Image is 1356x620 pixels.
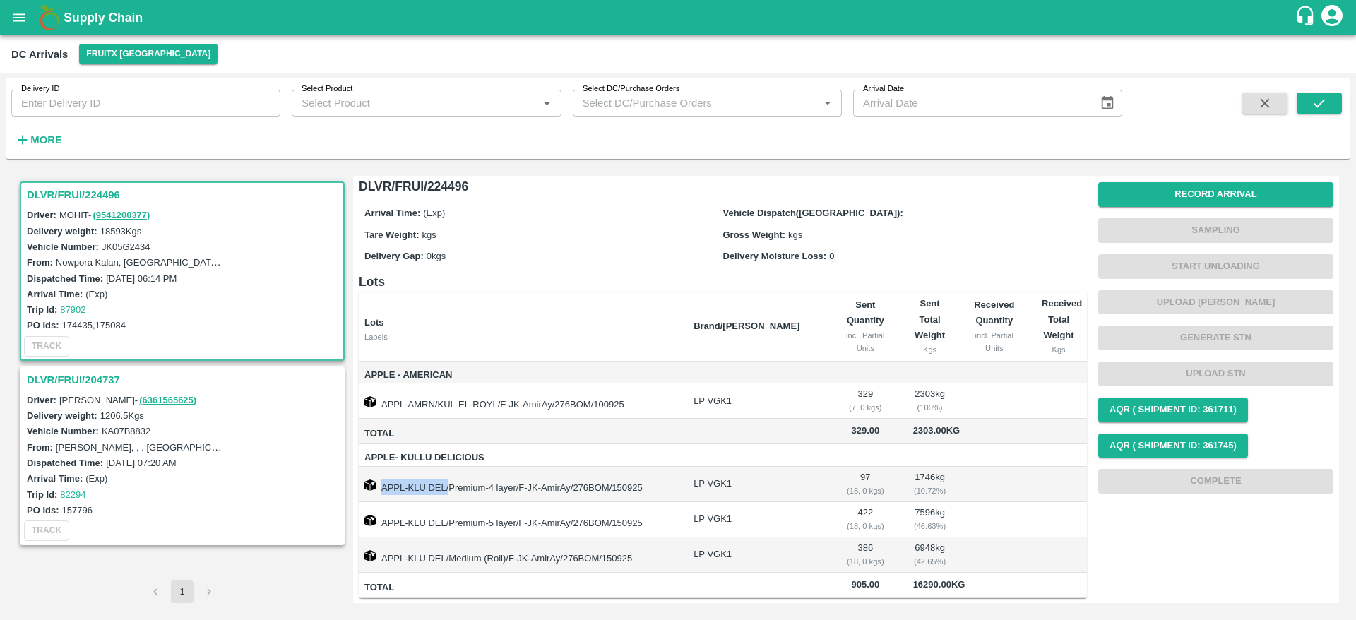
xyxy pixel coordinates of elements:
button: Record Arrival [1098,182,1333,207]
label: Vehicle Dispatch([GEOGRAPHIC_DATA]): [723,208,903,218]
td: APPL-KLU DEL/Premium-4 layer/F-JK-AmirAy/276BOM/150925 [359,467,682,502]
div: ( 7, 0 kgs) [840,401,891,414]
td: LP VGK1 [682,383,829,419]
label: Dispatched Time: [27,458,103,468]
span: kgs [422,229,436,240]
input: Select DC/Purchase Orders [577,94,796,112]
span: Apple - American [364,367,682,383]
b: Supply Chain [64,11,143,25]
b: Sent Total Weight [915,298,945,340]
td: LP VGK1 [682,502,829,537]
img: box [364,396,376,407]
input: Select Product [296,94,533,112]
b: Sent Quantity [847,299,884,326]
img: box [364,479,376,491]
a: 82294 [60,489,85,500]
h3: DLVR/FRUI/224496 [27,186,342,204]
img: box [364,515,376,526]
div: incl. Partial Units [840,329,891,355]
div: incl. Partial Units [969,329,1019,355]
td: 6948 kg [902,537,958,573]
div: Labels [364,330,682,343]
span: Total [364,580,682,596]
button: Open [819,94,837,112]
div: ( 46.63 %) [913,520,947,532]
img: logo [35,4,64,32]
label: Dispatched Time: [27,273,103,284]
div: Kgs [913,343,947,356]
span: 0 [829,251,834,261]
label: 18593 Kgs [100,226,142,237]
div: ( 42.65 %) [913,555,947,568]
label: Delivery weight: [27,410,97,421]
h6: Lots [359,272,1087,292]
input: Arrival Date [853,90,1088,117]
button: AQR ( Shipment Id: 361711) [1098,398,1248,422]
label: (Exp) [85,473,107,484]
label: 174435,175084 [62,320,126,330]
span: Total [364,426,682,442]
td: LP VGK1 [682,467,829,502]
button: open drawer [3,1,35,34]
span: 16290.00 Kg [913,579,965,590]
label: [DATE] 07:20 AM [106,458,176,468]
td: APPL-KLU DEL/Premium-5 layer/F-JK-AmirAy/276BOM/150925 [359,502,682,537]
label: PO Ids: [27,320,59,330]
label: Driver: [27,210,56,220]
div: ( 18, 0 kgs) [840,520,891,532]
span: 2303.00 Kg [913,425,961,436]
td: 2303 kg [902,383,958,419]
span: 329.00 [840,423,891,439]
div: account of current user [1319,3,1345,32]
label: Arrival Time: [364,208,420,218]
button: Open [537,94,556,112]
label: Vehicle Number: [27,426,99,436]
label: From: [27,257,53,268]
label: Select DC/Purchase Orders [583,83,679,95]
a: Supply Chain [64,8,1295,28]
td: 1746 kg [902,467,958,502]
td: 329 [829,383,902,419]
label: PO Ids: [27,505,59,515]
div: ( 10.72 %) [913,484,947,497]
label: Driver: [27,395,56,405]
span: Apple- Kullu Delicious [364,450,682,466]
div: DC Arrivals [11,45,68,64]
span: kgs [788,229,802,240]
span: [PERSON_NAME] - [59,395,198,405]
label: Vehicle Number: [27,242,99,252]
a: (6361565625) [139,395,196,405]
div: ( 18, 0 kgs) [840,555,891,568]
label: [DATE] 06:14 PM [106,273,177,284]
label: 1206.5 Kgs [100,410,144,421]
span: MOHIT - [59,210,152,220]
label: Trip Id: [27,304,57,315]
nav: pagination navigation [142,580,222,603]
a: 87902 [60,304,85,315]
img: box [364,550,376,561]
h3: DLVR/FRUI/204737 [27,371,342,389]
label: (Exp) [85,289,107,299]
label: Arrival Date [863,83,904,95]
label: From: [27,442,53,453]
td: APPL-AMRN/KUL-EL-ROYL/F-JK-AmirAy/276BOM/100925 [359,383,682,419]
span: 905.00 [840,577,891,593]
button: AQR ( Shipment Id: 361745) [1098,434,1248,458]
b: Brand/[PERSON_NAME] [694,321,799,331]
b: Received Total Weight [1042,298,1082,340]
div: ( 100 %) [913,401,947,414]
label: Gross Weight: [723,229,786,240]
button: Select DC [79,44,218,64]
div: customer-support [1295,5,1319,30]
label: Arrival Time: [27,473,83,484]
label: Trip Id: [27,489,57,500]
label: Delivery ID [21,83,59,95]
strong: More [30,134,62,145]
button: page 1 [171,580,194,603]
button: Choose date [1094,90,1121,117]
input: Enter Delivery ID [11,90,280,117]
td: 7596 kg [902,502,958,537]
button: More [11,128,66,152]
label: Delivery weight: [27,226,97,237]
label: Delivery Moisture Loss: [723,251,827,261]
